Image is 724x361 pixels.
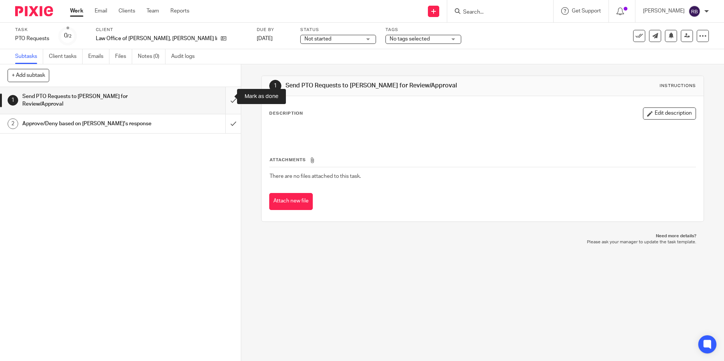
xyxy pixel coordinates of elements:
[643,7,685,15] p: [PERSON_NAME]
[96,35,217,42] p: Law Office of [PERSON_NAME], [PERSON_NAME] Immigration Law
[269,110,303,117] p: Description
[462,9,531,16] input: Search
[119,7,135,15] a: Clients
[8,69,49,82] button: + Add subtask
[15,35,49,42] div: PTO Requests
[147,7,159,15] a: Team
[257,27,291,33] label: Due by
[300,27,376,33] label: Status
[269,193,313,210] button: Attach new file
[643,107,696,120] button: Edit description
[22,91,153,110] h1: Send PTO Requests to [PERSON_NAME] for Review/Approval
[660,83,696,89] div: Instructions
[15,27,49,33] label: Task
[8,118,18,129] div: 2
[269,233,696,239] p: Need more details?
[64,31,72,40] div: 0
[390,36,430,42] span: No tags selected
[385,27,461,33] label: Tags
[8,95,18,106] div: 1
[270,174,361,179] span: There are no files attached to this task.
[269,80,281,92] div: 1
[286,82,499,90] h1: Send PTO Requests to [PERSON_NAME] for Review/Approval
[22,118,153,129] h1: Approve/Deny based on [PERSON_NAME]'s response
[304,36,331,42] span: Not started
[688,5,701,17] img: svg%3E
[88,49,109,64] a: Emails
[269,239,696,245] p: Please ask your manager to update the task template.
[270,158,306,162] span: Attachments
[96,27,247,33] label: Client
[170,7,189,15] a: Reports
[15,6,53,16] img: Pixie
[15,49,43,64] a: Subtasks
[257,36,273,41] span: [DATE]
[67,34,72,38] small: /2
[138,49,165,64] a: Notes (0)
[171,49,200,64] a: Audit logs
[70,7,83,15] a: Work
[572,8,601,14] span: Get Support
[115,49,132,64] a: Files
[49,49,83,64] a: Client tasks
[95,7,107,15] a: Email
